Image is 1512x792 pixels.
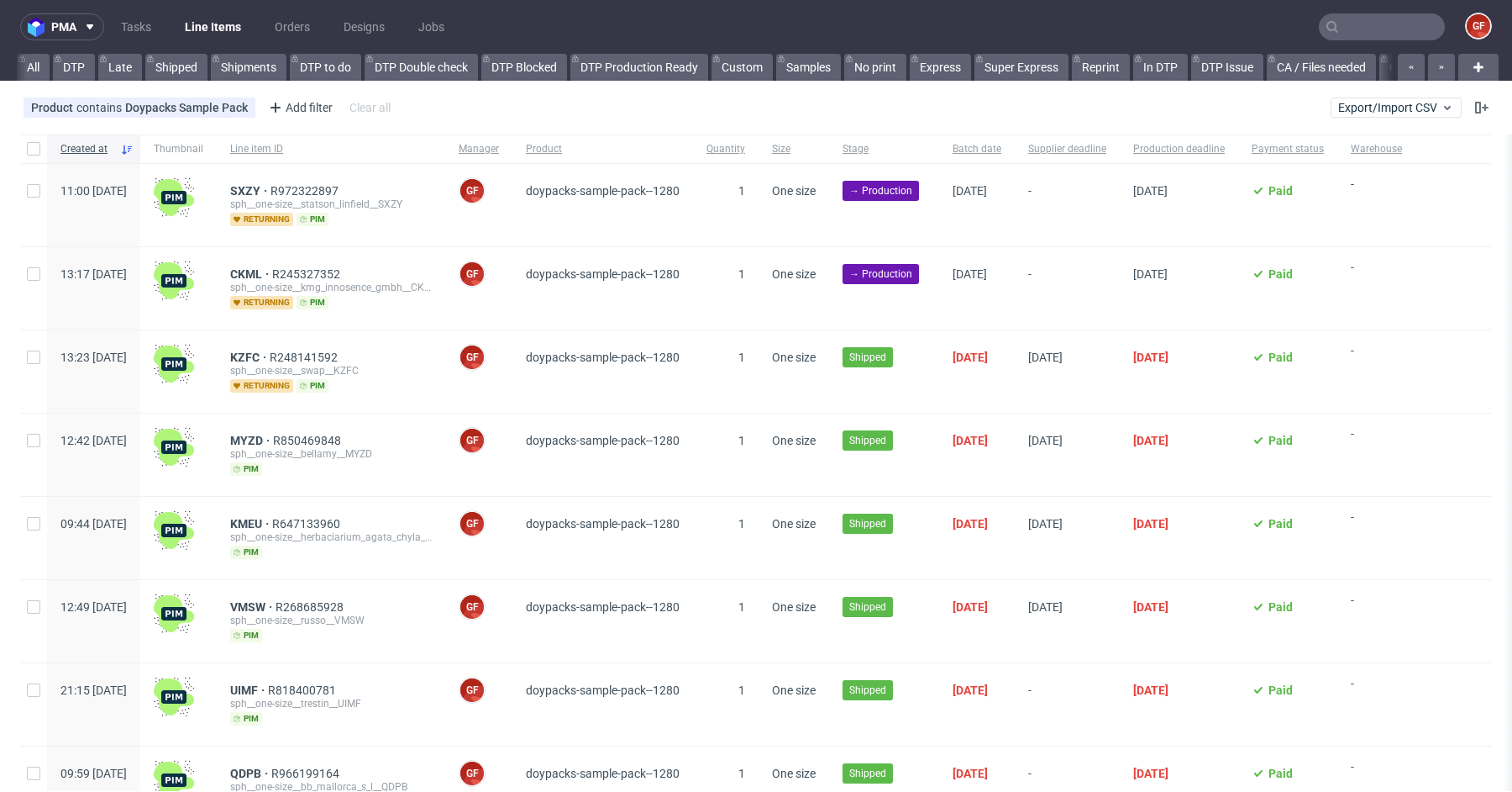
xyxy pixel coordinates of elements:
div: Doypacks Sample Pack [125,101,248,114]
div: sph__one-size__statson_linfield__SXZY [230,198,432,211]
img: wHgJFi1I6lmhQAAAABJRU5ErkJggg== [154,427,194,467]
img: wHgJFi1I6lmhQAAAABJRU5ErkJggg== [154,177,194,218]
span: returning [230,296,293,309]
span: One size [772,767,816,780]
span: Thumbnail [154,142,203,156]
a: MYZD [230,434,273,447]
span: - [1028,184,1106,226]
a: Reprint [1072,54,1130,81]
span: Quantity [706,142,745,156]
a: KZFC [230,351,270,364]
figcaption: GF [460,346,484,369]
span: R268685928 [276,600,347,614]
span: Production deadline [1133,142,1225,156]
a: R818400781 [268,684,339,697]
span: - [1351,510,1402,559]
a: Late [98,54,142,81]
span: R850469848 [273,434,344,447]
span: doypacks-sample-pack--1280 [526,184,680,198]
span: Paid [1268,184,1293,198]
img: wHgJFi1I6lmhQAAAABJRU5ErkJggg== [154,344,194,384]
span: pim [297,213,328,226]
figcaption: GF [460,262,484,286]
span: Stage [843,142,926,156]
a: Express [910,54,971,81]
span: - [1028,684,1106,726]
span: Warehouse [1351,142,1402,156]
span: Size [772,142,816,156]
a: Shipped [145,54,207,81]
span: doypacks-sample-pack--1280 [526,767,680,780]
span: Supplier deadline [1028,142,1106,156]
span: 13:17 [DATE] [60,267,127,281]
span: [DATE] [953,434,988,447]
span: [DATE] [1133,184,1168,198]
a: No print [844,54,906,81]
a: Tasks [111,13,161,40]
span: 1 [738,517,745,531]
span: One size [772,600,816,614]
span: returning [230,213,293,226]
a: All [17,54,50,81]
span: UIMF [230,684,268,697]
span: Payment status [1252,142,1324,156]
span: 1 [738,267,745,281]
span: → Production [849,183,912,198]
span: [DATE] [1133,767,1168,780]
span: 1 [738,767,745,780]
span: [DATE] [1028,600,1063,614]
span: Shipped [849,766,886,781]
a: VMSW [230,600,276,614]
div: sph__one-size__kmg_innosence_gmbh__CKML [230,281,432,294]
a: CA / Files needed [1267,54,1376,81]
span: - [1351,677,1402,726]
a: DTP Issue [1191,54,1263,81]
a: Orders [265,13,320,40]
a: CKML [230,267,272,281]
a: SXZY [230,184,270,198]
div: sph__one-size__herbaciarium_agata_chyla__KMEU [230,531,432,544]
span: pim [230,546,262,559]
span: [DATE] [1028,351,1063,364]
button: Export/Import CSV [1331,98,1462,118]
span: doypacks-sample-pack--1280 [526,517,680,531]
span: [DATE] [953,600,988,614]
button: pma [20,13,104,40]
span: Shipped [849,516,886,531]
span: pim [297,296,328,309]
span: - [1351,177,1402,226]
a: Designs [333,13,395,40]
a: DTP Double check [365,54,478,81]
span: [DATE] [1028,434,1063,447]
a: Jobs [408,13,454,40]
span: [DATE] [1133,517,1168,531]
div: sph__one-size__trestin__UIMF [230,697,432,710]
a: DTP Blocked [481,54,567,81]
span: 12:49 [DATE] [60,600,127,614]
a: R647133960 [272,517,344,531]
img: wHgJFi1I6lmhQAAAABJRU5ErkJggg== [154,594,194,634]
span: [DATE] [953,267,987,281]
span: R245327352 [272,267,344,281]
img: wHgJFi1I6lmhQAAAABJRU5ErkJggg== [154,510,194,551]
span: [DATE] [1133,351,1168,364]
span: pim [230,462,262,476]
span: - [1351,427,1402,476]
span: returning [230,379,293,393]
span: [DATE] [1133,434,1168,447]
div: Add filter [262,94,336,121]
span: pim [230,629,262,642]
a: QDPB [230,767,271,780]
a: KMEU [230,517,272,531]
span: pim [297,379,328,393]
span: doypacks-sample-pack--1280 [526,434,680,447]
span: - [1351,594,1402,642]
span: doypacks-sample-pack--1280 [526,684,680,697]
span: Paid [1268,767,1293,780]
div: Clear all [346,96,394,119]
span: - [1028,267,1106,309]
figcaption: GF [460,762,484,785]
